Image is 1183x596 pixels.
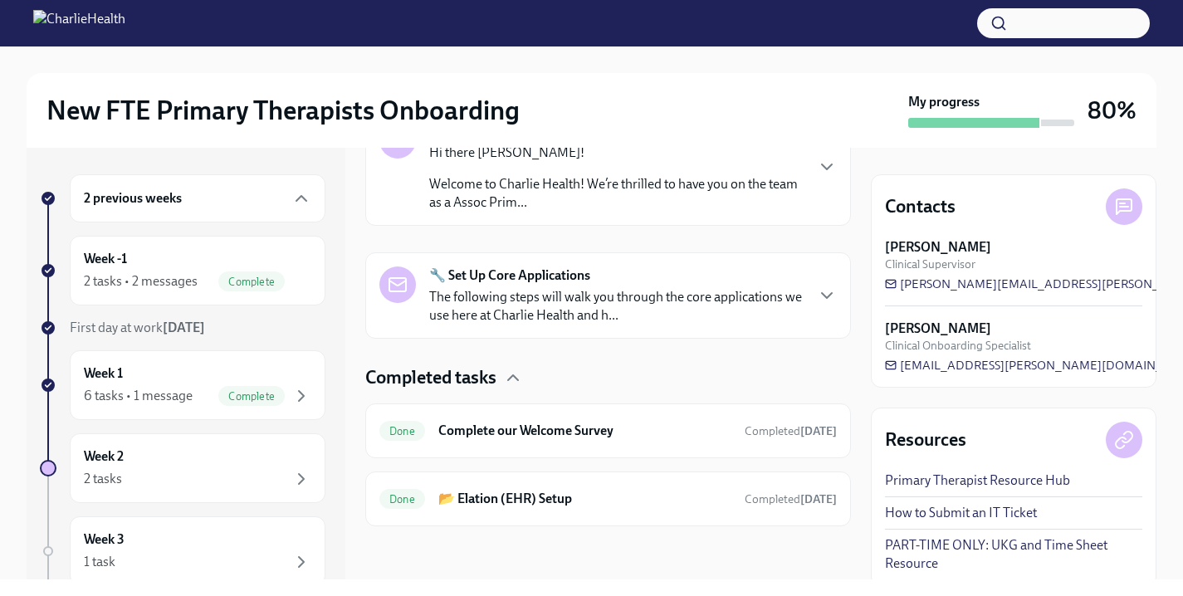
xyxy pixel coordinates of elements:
[84,250,127,268] h6: Week -1
[885,471,1070,490] a: Primary Therapist Resource Hub
[745,492,837,506] span: Completed
[84,364,123,383] h6: Week 1
[885,256,975,272] span: Clinical Supervisor
[163,320,205,335] strong: [DATE]
[438,422,731,440] h6: Complete our Welcome Survey
[745,424,837,438] span: Completed
[379,486,837,512] a: Done📂 Elation (EHR) SetupCompleted[DATE]
[84,387,193,405] div: 6 tasks • 1 message
[84,530,125,549] h6: Week 3
[379,493,425,506] span: Done
[84,447,124,466] h6: Week 2
[40,319,325,337] a: First day at work[DATE]
[379,418,837,444] a: DoneComplete our Welcome SurveyCompleted[DATE]
[365,365,496,390] h4: Completed tasks
[885,536,1142,573] a: PART-TIME ONLY: UKG and Time Sheet Resource
[40,516,325,586] a: Week 31 task
[84,272,198,291] div: 2 tasks • 2 messages
[84,470,122,488] div: 2 tasks
[429,266,590,285] strong: 🔧 Set Up Core Applications
[70,174,325,222] div: 2 previous weeks
[885,194,956,219] h4: Contacts
[745,491,837,507] span: August 17th, 2025 09:04
[429,175,804,212] p: Welcome to Charlie Health! We’re thrilled to have you on the team as a Assoc Prim...
[70,320,205,335] span: First day at work
[40,433,325,503] a: Week 22 tasks
[218,276,285,288] span: Complete
[885,427,966,452] h4: Resources
[429,288,804,325] p: The following steps will walk you through the core applications we use here at Charlie Health and...
[46,94,520,127] h2: New FTE Primary Therapists Onboarding
[885,238,991,256] strong: [PERSON_NAME]
[379,425,425,437] span: Done
[1088,95,1137,125] h3: 80%
[800,492,837,506] strong: [DATE]
[885,320,991,338] strong: [PERSON_NAME]
[40,350,325,420] a: Week 16 tasks • 1 messageComplete
[885,504,1037,522] a: How to Submit an IT Ticket
[885,338,1031,354] span: Clinical Onboarding Specialist
[84,189,182,208] h6: 2 previous weeks
[800,424,837,438] strong: [DATE]
[429,144,804,162] p: Hi there [PERSON_NAME]!
[218,390,285,403] span: Complete
[365,365,851,390] div: Completed tasks
[40,236,325,305] a: Week -12 tasks • 2 messagesComplete
[84,553,115,571] div: 1 task
[908,93,980,111] strong: My progress
[745,423,837,439] span: August 17th, 2025 08:24
[438,490,731,508] h6: 📂 Elation (EHR) Setup
[33,10,125,37] img: CharlieHealth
